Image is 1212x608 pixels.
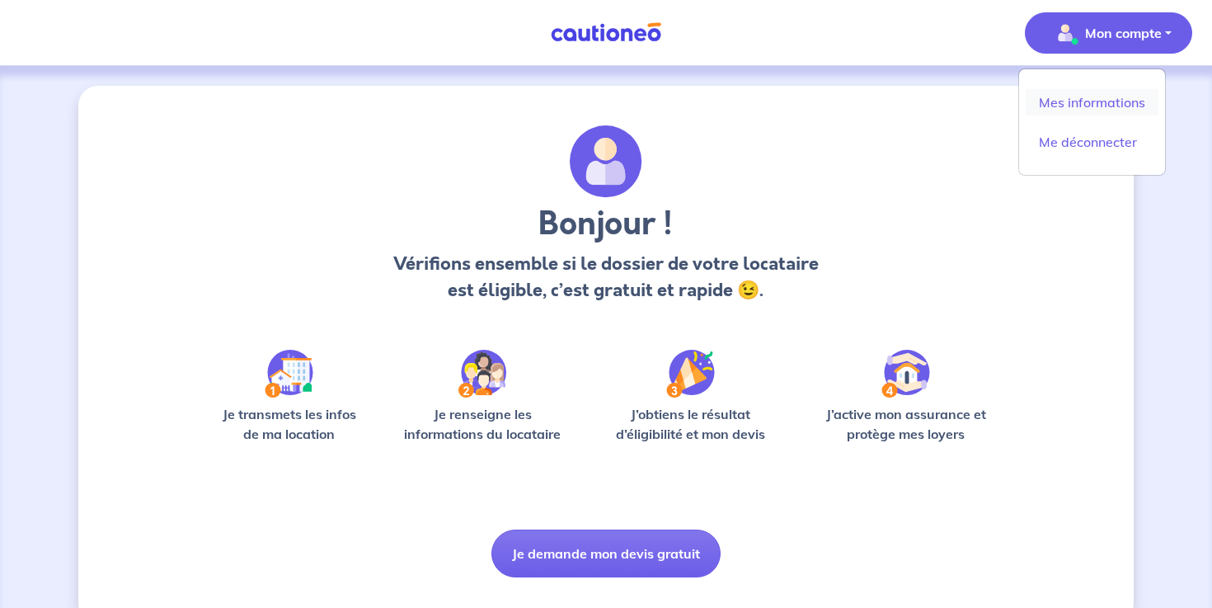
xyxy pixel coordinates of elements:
a: Me déconnecter [1026,129,1158,155]
div: illu_account_valid_menu.svgMon compte [1018,68,1166,176]
p: Je transmets les infos de ma location [210,404,368,444]
p: J’obtiens le résultat d’éligibilité et mon devis [598,404,784,444]
img: illu_account_valid_menu.svg [1052,20,1078,46]
img: /static/90a569abe86eec82015bcaae536bd8e6/Step-1.svg [265,350,313,398]
img: /static/c0a346edaed446bb123850d2d04ad552/Step-2.svg [458,350,506,398]
img: /static/bfff1cf634d835d9112899e6a3df1a5d/Step-4.svg [881,350,930,398]
img: archivate [570,125,642,198]
img: Cautioneo [544,22,668,43]
p: J’active mon assurance et protège mes loyers [810,404,1002,444]
p: Je renseigne les informations du locataire [394,404,571,444]
img: /static/f3e743aab9439237c3e2196e4328bba9/Step-3.svg [666,350,715,398]
p: Vérifions ensemble si le dossier de votre locataire est éligible, c’est gratuit et rapide 😉. [388,251,823,304]
h3: Bonjour ! [388,205,823,244]
button: Je demande mon devis gratuit [491,530,721,577]
a: Mes informations [1026,89,1158,115]
p: Mon compte [1085,23,1162,43]
button: illu_account_valid_menu.svgMon compte [1025,12,1192,54]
